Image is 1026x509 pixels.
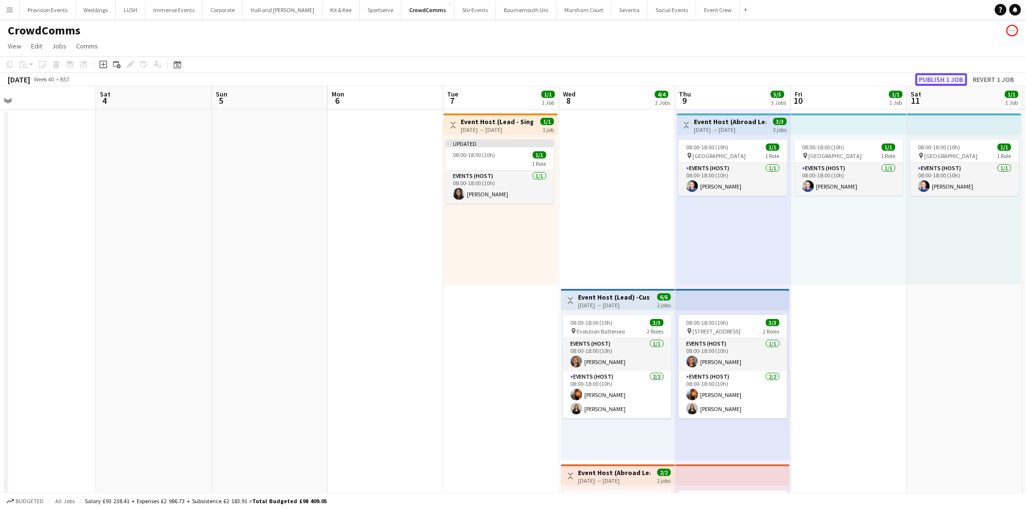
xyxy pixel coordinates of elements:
h1: CrowdComms [8,23,80,38]
div: [DATE] → [DATE] [578,477,651,484]
h3: Event Host (Abroad Lead) - [GEOGRAPHIC_DATA] [694,117,767,126]
span: Edit [31,42,42,50]
button: LUSH [116,0,145,19]
span: [STREET_ADDRESS] [693,328,741,335]
button: Sportserve [360,0,401,19]
span: 3/3 [650,319,664,326]
span: 11 [910,95,922,106]
div: [DATE] → [DATE] [461,126,533,133]
span: 1/1 [533,151,546,159]
app-card-role: Events (Host)1/108:00-18:00 (10h)[PERSON_NAME] [679,338,787,371]
span: Comms [76,42,98,50]
app-card-role: Events (Host)1/108:00-18:00 (10h)[PERSON_NAME] [795,163,903,196]
span: 7 [446,95,459,106]
h3: Event Host (Lead) -Customer Engagement Summit [578,293,651,302]
button: Marsham Court [557,0,611,19]
span: 1/1 [889,91,903,98]
span: 1/1 [541,118,554,125]
span: Mon [332,90,344,98]
span: Jobs [52,42,66,50]
button: Social Events [648,0,696,19]
button: Seventa [611,0,648,19]
span: Tue [448,90,459,98]
button: Kit & Kee [322,0,360,19]
div: 3 jobs [773,125,787,133]
app-card-role: Events (Host)2/208:00-18:00 (10h)[PERSON_NAME][PERSON_NAME] [679,371,787,418]
button: Weddings [76,0,116,19]
div: [DATE] [8,75,30,84]
span: 3/3 [773,118,787,125]
button: Budgeted [5,496,45,507]
span: Week 40 [32,76,56,83]
span: Total Budgeted £98 409.05 [252,497,327,505]
div: 2 jobs [657,476,671,484]
span: Sat [100,90,111,98]
a: View [4,40,25,52]
button: Bournemouth Uni [496,0,557,19]
app-job-card: 08:00-18:00 (10h)1/1 [GEOGRAPHIC_DATA]1 RoleEvents (Host)1/108:00-18:00 (10h)[PERSON_NAME] [795,140,903,196]
app-job-card: 08:00-18:00 (10h)1/1 [GEOGRAPHIC_DATA]1 RoleEvents (Host)1/108:00-18:00 (10h)[PERSON_NAME] [679,140,787,196]
span: 08:00-18:00 (10h) [571,319,613,326]
span: 1/1 [542,91,555,98]
app-card-role: Events (Host)1/108:00-18:00 (10h)[PERSON_NAME] [679,163,787,196]
div: Salary £93 238.41 + Expenses £2 986.73 + Subsistence £2 183.91 = [85,497,327,505]
div: 2 jobs [657,301,671,309]
app-card-role: Events (Host)2/208:00-18:00 (10h)[PERSON_NAME][PERSON_NAME] [563,371,672,418]
span: 2/2 [657,469,671,476]
a: Edit [27,40,46,52]
span: Sat [911,90,922,98]
span: 8 [562,95,576,106]
button: Provision Events [20,0,76,19]
span: 5 [214,95,227,106]
span: 1/1 [766,143,780,151]
span: 3/3 [766,319,780,326]
app-user-avatar: Event Temps [1007,25,1018,36]
button: Event Crew [696,0,740,19]
button: Stir Events [454,0,496,19]
span: Evolution Battersea [577,328,625,335]
button: Immense Events [145,0,203,19]
iframe: Chat Widget [809,119,1026,509]
button: Revert 1 job [969,73,1018,86]
span: View [8,42,21,50]
app-card-role: Events (Host)1/108:00-18:00 (10h)[PERSON_NAME] [563,338,672,371]
button: Publish 1 job [915,73,967,86]
span: 2 Roles [647,328,664,335]
div: [DATE] → [DATE] [578,302,651,309]
span: 1/1 [1005,91,1019,98]
span: 9 [678,95,691,106]
div: [DATE] → [DATE] [694,126,767,133]
span: [GEOGRAPHIC_DATA] [693,152,746,159]
div: 1 Job [1006,99,1018,106]
app-job-card: 08:00-18:00 (10h)3/3 Evolution Battersea2 RolesEvents (Host)1/108:00-18:00 (10h)[PERSON_NAME]Even... [563,315,672,418]
span: 6/6 [657,293,671,301]
div: 1 Job [542,99,555,106]
span: 10 [794,95,803,106]
app-job-card: Updated08:00-18:00 (10h)1/11 RoleEvents (Host)1/108:00-18:00 (10h)[PERSON_NAME] [446,140,554,204]
span: 2 Roles [763,328,780,335]
button: CrowdComms [401,0,454,19]
span: 4/4 [655,91,669,98]
span: Wed [563,90,576,98]
span: Budgeted [16,498,44,505]
app-card-role: Events (Host)1/108:00-18:00 (10h)[PERSON_NAME] [446,171,554,204]
h3: Event Host (Lead - Single day) - Nearwater Capital [461,117,533,126]
span: 6 [330,95,344,106]
button: Hall and [PERSON_NAME] [243,0,322,19]
span: Fri [795,90,803,98]
span: 1 Role [532,160,546,167]
div: 1 job [543,125,554,133]
a: Jobs [48,40,70,52]
span: 08:00-18:00 (10h) [687,143,729,151]
app-job-card: 08:00-18:00 (10h)3/3 [STREET_ADDRESS]2 RolesEvents (Host)1/108:00-18:00 (10h)[PERSON_NAME]Events ... [679,315,787,418]
button: Corporate [203,0,243,19]
div: 1 Job [890,99,902,106]
span: All jobs [53,497,77,505]
div: 2 Jobs [656,99,671,106]
span: Thu [679,90,691,98]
